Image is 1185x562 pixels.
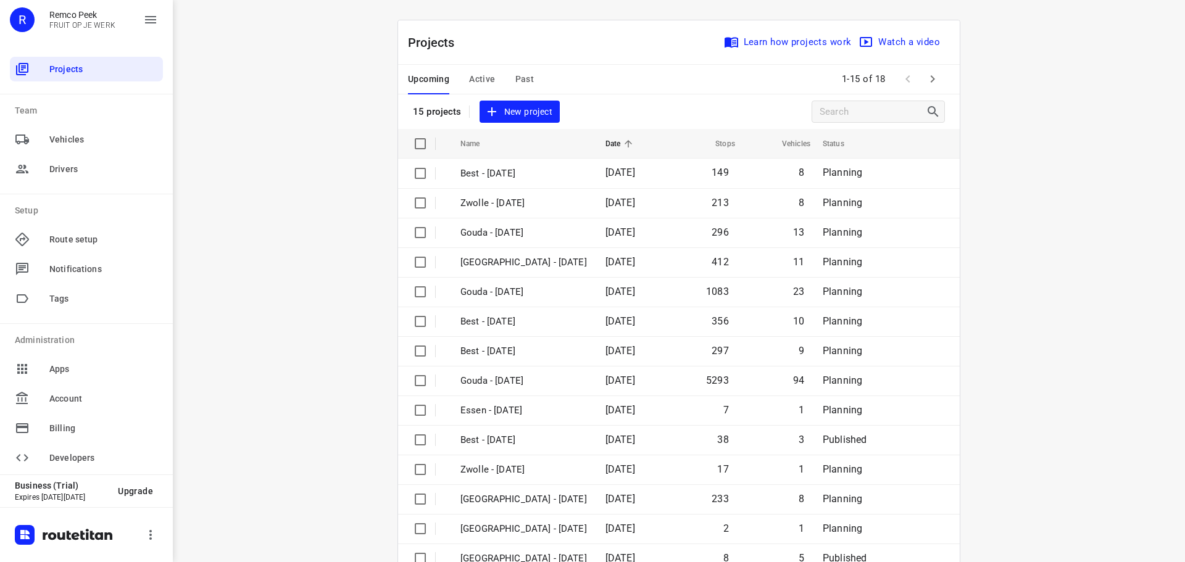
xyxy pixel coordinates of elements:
span: 1083 [706,286,729,297]
span: [DATE] [605,404,635,416]
span: Vehicles [49,133,158,146]
span: [DATE] [605,197,635,209]
span: 8 [799,167,804,178]
p: Best - Thursday [460,315,587,329]
span: [DATE] [605,374,635,386]
span: [DATE] [605,226,635,238]
span: 1-15 of 18 [837,66,891,93]
span: Planning [823,404,862,416]
input: Search projects [820,102,926,122]
button: Upgrade [108,480,163,502]
span: Planning [823,523,862,534]
span: Planning [823,345,862,357]
span: 1 [799,523,804,534]
span: Planning [823,167,862,178]
span: [DATE] [605,315,635,327]
p: Zwolle - Friday [460,463,587,477]
div: Drivers [10,157,163,181]
span: [DATE] [605,523,635,534]
span: Planning [823,493,862,505]
span: [DATE] [605,167,635,178]
span: Stops [699,136,735,151]
span: Drivers [49,163,158,176]
span: [DATE] [605,434,635,445]
span: 10 [793,315,804,327]
span: 356 [712,315,729,327]
div: Route setup [10,227,163,252]
span: 38 [717,434,728,445]
p: Essen - Friday [460,403,587,418]
p: Gouda - Thursday [460,285,587,299]
span: 17 [717,463,728,475]
p: FRUIT OP JE WERK [49,21,115,30]
span: Active [469,72,495,87]
span: 7 [723,404,729,416]
span: Date [605,136,637,151]
span: 233 [712,493,729,505]
div: Search [926,104,944,119]
p: Remco Peek [49,10,115,20]
span: 1 [799,463,804,475]
span: Billing [49,422,158,435]
span: Upcoming [408,72,449,87]
p: Administration [15,334,163,347]
span: 94 [793,374,804,386]
span: 1 [799,404,804,416]
span: Published [823,434,867,445]
span: 23 [793,286,804,297]
span: Upgrade [118,486,153,496]
span: Planning [823,226,862,238]
span: Name [460,136,496,151]
span: Notifications [49,263,158,276]
div: Vehicles [10,127,163,152]
div: R [10,7,35,32]
span: New project [487,104,552,120]
p: Projects [408,33,465,52]
p: Expires [DATE][DATE] [15,493,108,502]
span: 8 [799,493,804,505]
span: 296 [712,226,729,238]
p: Setup [15,204,163,217]
span: Planning [823,197,862,209]
span: 5293 [706,374,729,386]
p: Team [15,104,163,117]
span: 11 [793,256,804,268]
div: Billing [10,416,163,440]
p: Business (Trial) [15,481,108,490]
span: [DATE] [605,345,635,357]
span: 13 [793,226,804,238]
p: Best - Friday [460,433,587,447]
div: Developers [10,445,163,470]
span: Tags [49,292,158,305]
p: Best - Tuesday [460,344,587,358]
div: Tags [10,286,163,311]
span: Vehicles [766,136,810,151]
p: Zwolle - [DATE] [460,196,587,210]
div: Notifications [10,257,163,281]
span: Planning [823,256,862,268]
span: Planning [823,315,862,327]
span: [DATE] [605,256,635,268]
span: Planning [823,374,862,386]
span: 149 [712,167,729,178]
span: 8 [799,197,804,209]
span: [DATE] [605,286,635,297]
p: Best - [DATE] [460,167,587,181]
span: Route setup [49,233,158,246]
span: Planning [823,463,862,475]
span: 9 [799,345,804,357]
button: New project [480,101,560,123]
div: Account [10,386,163,411]
span: 3 [799,434,804,445]
span: Next Page [920,67,945,91]
div: Apps [10,357,163,381]
p: Gouda - Monday [460,374,587,388]
span: Planning [823,286,862,297]
span: Past [515,72,534,87]
span: [DATE] [605,463,635,475]
span: 412 [712,256,729,268]
p: Zwolle - Thursday [460,492,587,506]
span: Account [49,392,158,405]
span: Status [823,136,860,151]
span: Previous Page [896,67,920,91]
